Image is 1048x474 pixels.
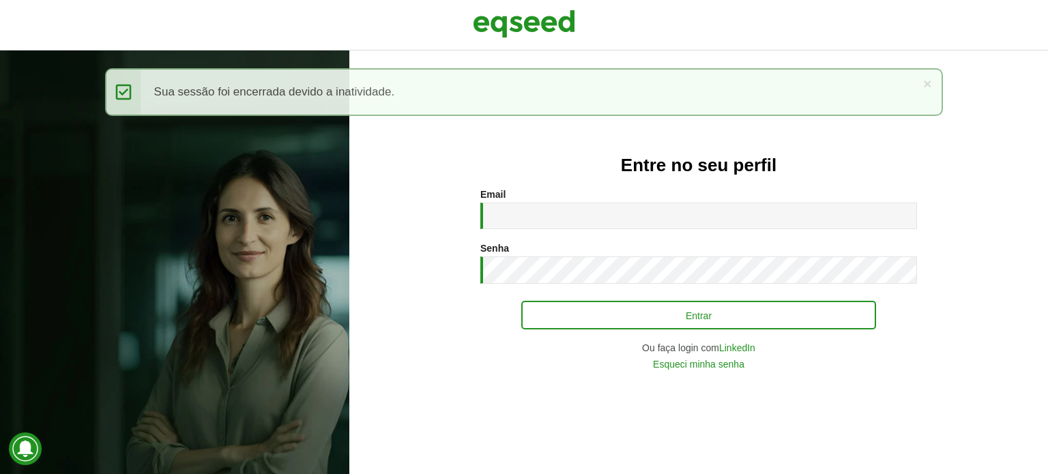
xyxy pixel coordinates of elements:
img: EqSeed Logo [473,7,575,41]
a: × [923,76,931,91]
label: Senha [480,243,509,253]
label: Email [480,190,506,199]
a: Esqueci minha senha [653,359,744,369]
h2: Entre no seu perfil [377,155,1021,175]
div: Sua sessão foi encerrada devido a inatividade. [105,68,944,116]
div: Ou faça login com [480,343,917,353]
a: LinkedIn [719,343,755,353]
button: Entrar [521,301,876,329]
